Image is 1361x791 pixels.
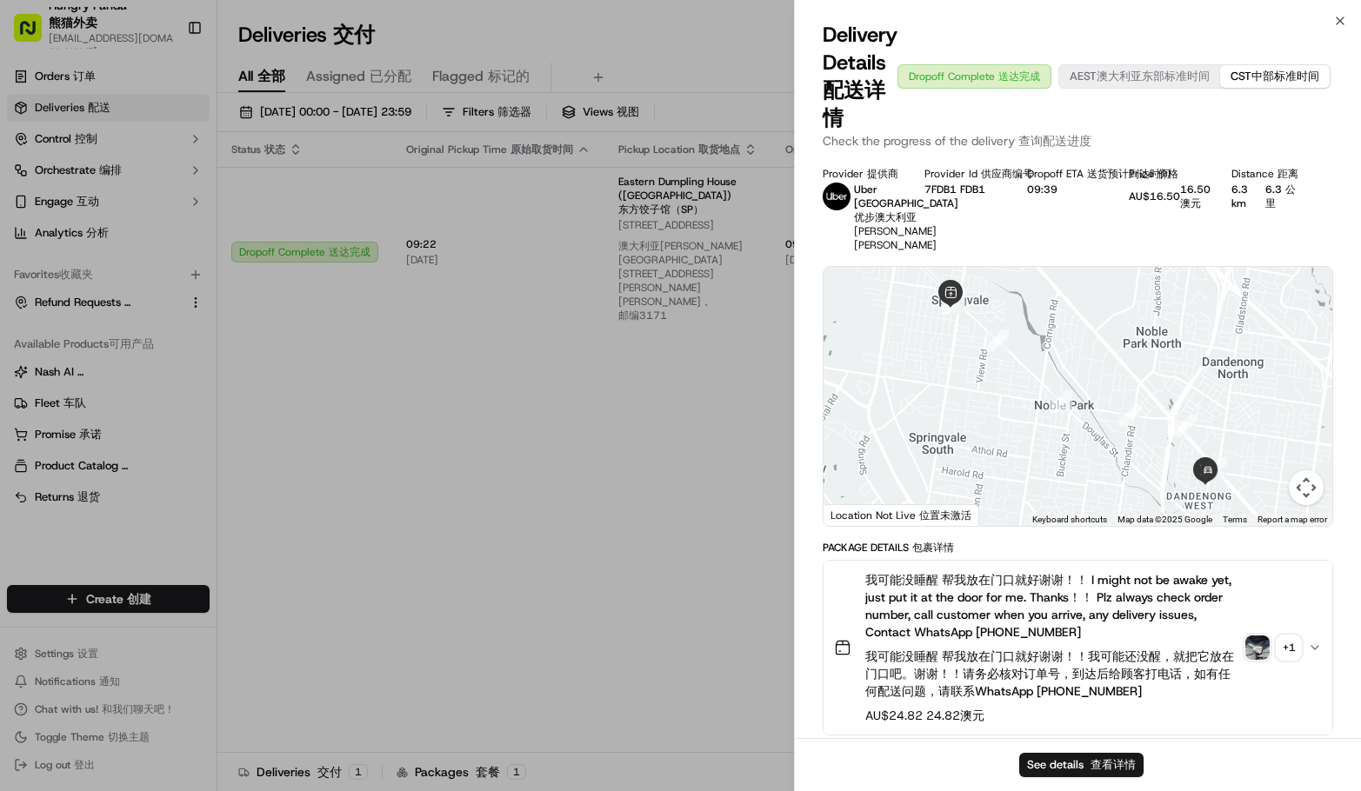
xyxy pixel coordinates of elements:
[1245,635,1301,660] button: photo_proof_of_pickup image+1
[1289,470,1324,505] button: Map camera controls
[1223,515,1247,524] a: Terms (opens in new tab)
[1245,635,1270,660] img: photo_proof_of_pickup image
[1277,635,1301,660] div: + 1
[78,166,285,183] div: Start new chat
[1091,757,1136,772] span: 查看详情
[823,541,1333,555] div: Package Details
[865,571,1238,707] span: 我可能没睡醒 帮我放在门口就好谢谢！！ I might not be awake yet, just put it at the door for me. Thanks！！ Plz always...
[1251,69,1319,83] span: 中部标准时间
[67,269,108,283] span: 9月17日
[1129,167,1203,181] div: Price
[981,167,1033,181] span: 供应商编号
[1059,65,1220,88] button: AEST
[1158,167,1178,181] span: 价格
[823,167,897,181] div: Provider
[1018,133,1091,149] span: 查询配送进度
[17,70,317,97] p: Welcome 👋
[147,390,161,404] div: 💻
[35,389,133,406] span: Knowledge Base
[823,21,897,132] span: Delivery Details
[865,648,1234,699] span: 我可能没睡醒 帮我放在门口就好谢谢！！我可能还没醒，就把它放在门口吧。谢谢！！请务必核对订单号，到达后给顾客打电话，如有任何配送问题，请联系WhatsApp [PHONE_NUMBER]
[1231,183,1305,210] div: 6.3 km
[164,389,279,406] span: API Documentation
[1032,514,1107,526] button: Keyboard shortcuts
[926,708,984,723] span: 24.82澳元
[960,183,985,196] span: FDB1
[123,430,210,444] a: Powered byPylon
[1117,515,1212,524] span: Map data ©2025 Google
[1129,183,1203,210] div: AU$16.50
[828,503,885,526] img: Google
[17,226,117,240] div: Past conversations
[828,503,885,526] a: Open this area in Google Maps (opens a new window)
[854,210,917,224] span: 优步澳大利亚
[823,76,885,132] span: 配送详情
[912,541,954,555] span: 包裹详情
[154,316,195,330] span: 8月27日
[140,382,286,413] a: 💻API Documentation
[17,300,45,328] img: Asif Zaman Khan
[1258,515,1327,524] a: Report a map error
[17,17,52,52] img: Nash
[10,382,140,413] a: 📗Knowledge Base
[854,183,958,224] p: Uber [GEOGRAPHIC_DATA]
[1097,69,1210,83] span: 澳大利亚东部标准时间
[1180,183,1211,210] span: 16.50澳元
[1019,753,1144,777] button: See details 查看详情
[78,183,239,197] div: We're available if you need us!
[57,269,63,283] span: •
[1027,167,1101,181] div: Dropoff ETA
[270,223,317,243] button: See all
[35,317,49,331] img: 1736555255976-a54dd68f-1ca7-489b-9aae-adbdc363a1c4
[823,183,851,210] img: uber-new-logo.jpeg
[1050,390,1072,413] div: 5
[823,132,1333,150] p: Check the progress of the delivery
[1027,183,1101,196] div: 09:39
[54,316,141,330] span: [PERSON_NAME]
[17,166,49,197] img: 1736555255976-a54dd68f-1ca7-489b-9aae-adbdc363a1c4
[144,316,150,330] span: •
[37,166,68,197] img: 1727276513143-84d647e1-66c0-4f92-a045-3c9f9f5dfd92
[1265,183,1296,210] span: 6.3 公里
[296,171,317,192] button: Start new chat
[854,224,937,252] span: [PERSON_NAME]
[919,508,971,522] span: 位置未激活
[1278,167,1298,181] span: 距离
[986,329,1009,352] div: 4
[867,167,898,181] span: 提供商
[865,707,1238,724] span: AU$24.82
[1087,167,1171,181] span: 送货预计到达时间
[924,183,985,196] button: 7FDB1 FDB1
[1231,167,1305,181] div: Distance
[924,167,998,181] div: Provider Id
[17,390,31,404] div: 📗
[854,238,937,252] span: [PERSON_NAME]
[1220,65,1330,88] button: CST
[824,504,979,526] div: Location Not Live
[1174,415,1197,437] div: 7
[45,112,313,130] input: Got a question? Start typing here...
[1119,403,1142,426] div: 6
[824,561,1332,734] button: 我可能没睡醒 帮我放在门口就好谢谢！！ I might not be awake yet, just put it at the door for me. Thanks！！ Plz always...
[173,431,210,444] span: Pylon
